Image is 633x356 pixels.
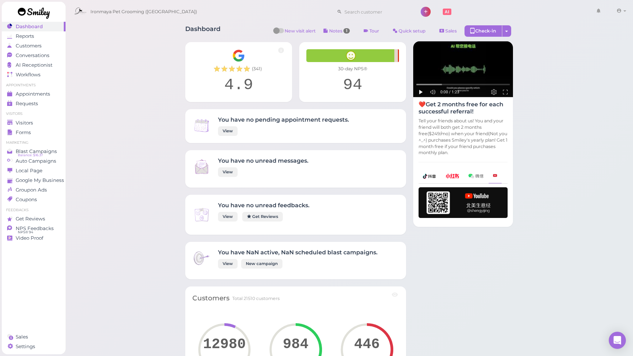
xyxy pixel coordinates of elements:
[423,174,436,179] img: douyin-2727e60b7b0d5d1bbe969c21619e8014.png
[16,177,64,183] span: Google My Business
[342,6,411,17] input: Search customer
[232,49,245,62] img: Google__G__Logo-edd0e34f60d7ca4a2f4ece79cff21ae3.svg
[2,166,66,176] a: Local Page
[2,111,66,116] li: Visitors
[419,101,508,115] h4: ❤️Get 2 months free for each successful referral!
[232,295,280,302] div: Total 21510 customers
[2,128,66,137] a: Forms
[16,120,33,126] span: Visitors
[2,224,66,233] a: NPS Feedbacks NPS® 94
[16,129,31,136] span: Forms
[285,28,316,39] span: New visit alert
[16,91,50,97] span: Appointments
[419,118,508,156] p: Tell your friends about us! You and your friend will both get 2 months free($249/mo) when your fr...
[16,197,37,203] span: Coupons
[2,147,66,156] a: Blast Campaigns Balance: $16.37
[358,25,385,37] a: Tour
[16,148,57,154] span: Blast Campaigns
[2,89,66,99] a: Appointments
[16,24,43,30] span: Dashboard
[2,185,66,195] a: Groupon Ads
[2,156,66,166] a: Auto Campaigns
[16,334,28,340] span: Sales
[16,101,38,107] span: Requests
[218,167,238,177] a: View
[306,76,399,95] div: 94
[2,99,66,108] a: Requests
[16,187,47,193] span: Groupon Ads
[218,126,238,136] a: View
[2,140,66,145] li: Marketing
[16,72,41,78] span: Workflows
[2,51,66,60] a: Conversations
[218,116,349,123] h4: You have no pending appointment requests.
[192,76,285,95] div: 4.9
[306,66,399,72] div: 30-day NPS®
[2,176,66,185] a: Google My Business
[16,62,52,68] span: AI Receptionist
[16,216,45,222] span: Get Reviews
[16,235,43,241] span: Video Proof
[446,174,459,178] img: xhs-786d23addd57f6a2be217d5a65f4ab6b.png
[242,212,283,222] a: Get Reviews
[445,28,457,34] span: Sales
[192,205,211,224] img: Inbox
[434,25,463,37] a: Sales
[2,22,66,31] a: Dashboard
[16,52,50,59] span: Conversations
[218,212,238,222] a: View
[18,229,33,235] span: NPS® 94
[2,342,66,351] a: Settings
[2,31,66,41] a: Reports
[192,157,211,176] img: Inbox
[90,2,197,22] span: Ironmaya Pet Grooming ([GEOGRAPHIC_DATA])
[192,116,211,135] img: Inbox
[16,168,42,174] span: Local Page
[468,174,483,178] img: wechat-a99521bb4f7854bbf8f190d1356e2cdb.png
[387,25,432,37] a: Quick setup
[16,158,56,164] span: Auto Campaigns
[218,259,238,269] a: View
[18,152,43,158] span: Balance: $16.37
[16,43,42,49] span: Customers
[16,225,54,232] span: NPS Feedbacks
[2,83,66,88] li: Appointments
[419,187,508,218] img: youtube-h-92280983ece59b2848f85fc261e8ffad.png
[218,202,310,209] h4: You have no unread feedbacks.
[2,195,66,204] a: Coupons
[16,344,35,350] span: Settings
[2,233,66,243] a: Video Proof
[465,25,502,37] div: Check-in
[16,33,34,39] span: Reports
[413,41,513,97] img: AI receptionist
[241,259,282,269] a: New campaign
[2,41,66,51] a: Customers
[218,249,378,256] h4: You have NaN active, NaN scheduled blast campaigns.
[2,60,66,70] a: AI Receptionist
[185,25,220,39] h1: Dashboard
[192,249,211,268] img: Inbox
[2,70,66,80] a: Workflows
[252,66,262,72] span: ( 341 )
[317,25,356,37] button: Notes 1
[343,28,350,34] span: 1
[2,208,66,213] li: Feedbacks
[218,157,308,164] h4: You have no unread messages.
[609,332,626,349] div: Open Intercom Messenger
[2,118,66,128] a: Visitors
[192,294,229,303] div: Customers
[2,214,66,224] a: Get Reviews
[2,332,66,342] a: Sales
